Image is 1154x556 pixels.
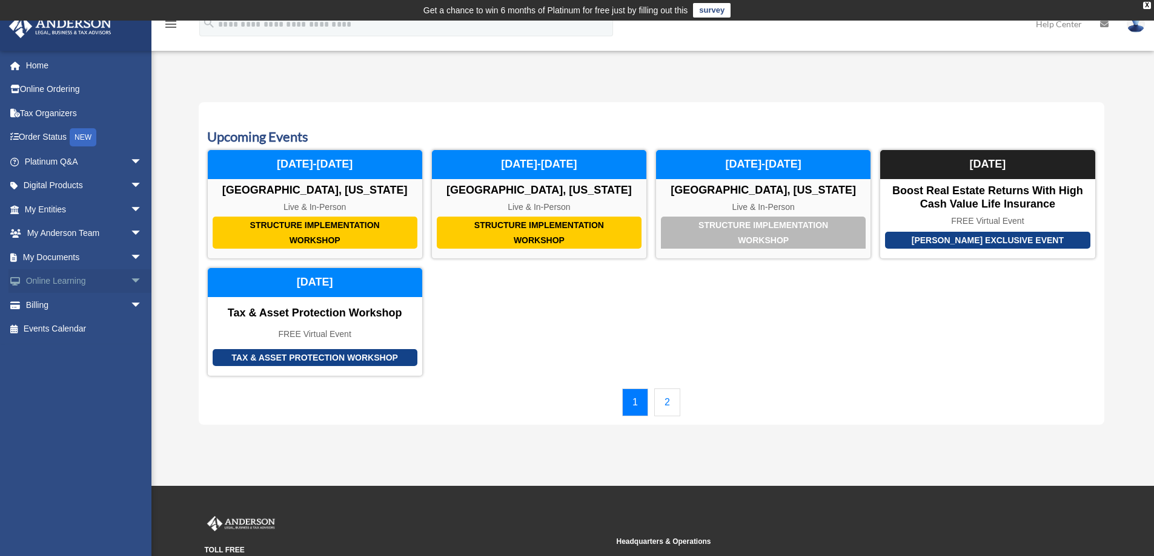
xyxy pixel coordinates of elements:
div: Live & In-Person [656,202,870,212]
div: Structure Implementation Workshop [437,217,642,249]
div: Live & In-Person [208,202,422,212]
div: Boost Real Estate Returns with High Cash Value Life Insurance [880,185,1095,211]
div: Structure Implementation Workshop [661,217,866,249]
div: [DATE] [880,150,1095,179]
div: Tax & Asset Protection Workshop [208,307,422,320]
div: close [1143,2,1151,9]
span: arrow_drop_down [130,197,154,222]
a: Digital Productsarrow_drop_down [8,174,161,198]
div: [DATE]-[DATE] [656,150,870,179]
div: Get a chance to win 6 months of Platinum for free just by filling out this [423,3,688,18]
img: Anderson Advisors Platinum Portal [5,15,115,38]
a: My Anderson Teamarrow_drop_down [8,221,161,246]
div: FREE Virtual Event [208,329,422,339]
span: arrow_drop_down [130,149,154,174]
a: Events Calendar [8,317,154,341]
div: [GEOGRAPHIC_DATA], [US_STATE] [656,184,870,197]
a: Tax Organizers [8,101,161,125]
a: 1 [622,388,648,416]
a: survey [693,3,731,18]
div: FREE Virtual Event [880,216,1095,226]
a: Billingarrow_drop_down [8,293,161,317]
a: Online Ordering [8,77,161,102]
a: Tax & Asset Protection Workshop Tax & Asset Protection Workshop FREE Virtual Event [DATE] [207,267,423,376]
a: My Entitiesarrow_drop_down [8,197,161,221]
span: arrow_drop_down [130,221,154,246]
img: User Pic [1127,15,1145,33]
div: Structure Implementation Workshop [213,217,417,249]
h3: Upcoming Events [207,128,1096,146]
div: NEW [70,128,96,146]
a: Online Learningarrow_drop_down [8,269,161,293]
span: arrow_drop_down [130,293,154,318]
a: 2 [654,388,680,416]
a: Structure Implementation Workshop [GEOGRAPHIC_DATA], [US_STATE] Live & In-Person [DATE]-[DATE] [655,149,871,259]
div: [PERSON_NAME] Exclusive Event [885,232,1090,249]
a: Structure Implementation Workshop [GEOGRAPHIC_DATA], [US_STATE] Live & In-Person [DATE]-[DATE] [431,149,647,259]
span: arrow_drop_down [130,245,154,270]
a: menu [164,21,178,31]
div: Live & In-Person [432,202,646,212]
div: [DATE]-[DATE] [208,150,422,179]
a: Platinum Q&Aarrow_drop_down [8,149,161,174]
i: menu [164,17,178,31]
a: Structure Implementation Workshop [GEOGRAPHIC_DATA], [US_STATE] Live & In-Person [DATE]-[DATE] [207,149,423,259]
div: [GEOGRAPHIC_DATA], [US_STATE] [432,184,646,197]
a: Home [8,53,161,77]
i: search [202,16,216,30]
a: Order StatusNEW [8,125,161,150]
a: My Documentsarrow_drop_down [8,245,161,269]
span: arrow_drop_down [130,269,154,294]
div: [DATE] [208,268,422,297]
div: Tax & Asset Protection Workshop [213,349,417,367]
a: [PERSON_NAME] Exclusive Event Boost Real Estate Returns with High Cash Value Life Insurance FREE ... [880,149,1095,259]
div: [GEOGRAPHIC_DATA], [US_STATE] [208,184,422,197]
span: arrow_drop_down [130,174,154,198]
img: Anderson Advisors Platinum Portal [205,516,277,532]
small: Headquarters & Operations [617,535,1020,548]
div: [DATE]-[DATE] [432,150,646,179]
